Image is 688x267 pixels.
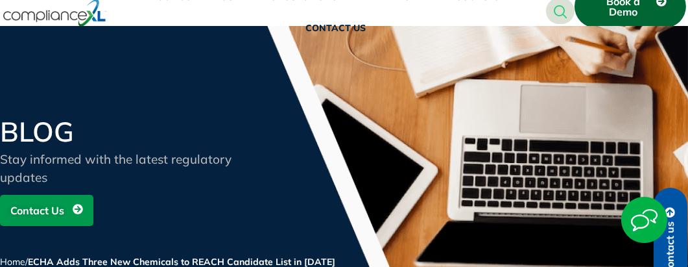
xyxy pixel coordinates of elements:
[305,23,366,34] span: CONTACT US
[621,197,667,243] img: Start Chat
[305,13,366,44] a: CONTACT US
[10,198,64,223] span: Contact Us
